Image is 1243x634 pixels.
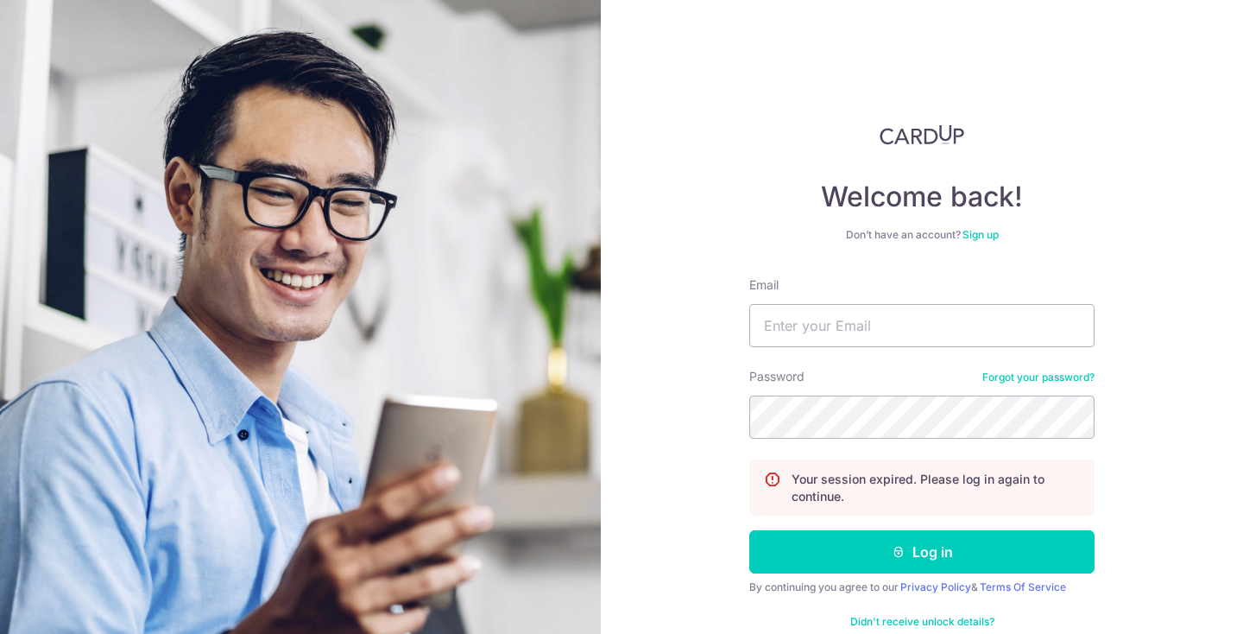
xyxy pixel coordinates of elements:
a: Terms Of Service [980,580,1066,593]
a: Privacy Policy [900,580,971,593]
button: Log in [749,530,1095,574]
h4: Welcome back! [749,180,1095,214]
div: By continuing you agree to our & [749,580,1095,594]
a: Sign up [962,228,999,241]
p: Your session expired. Please log in again to continue. [792,471,1080,505]
a: Forgot your password? [982,371,1095,384]
div: Don’t have an account? [749,228,1095,242]
img: CardUp Logo [880,124,964,145]
label: Email [749,276,779,294]
a: Didn't receive unlock details? [850,615,994,629]
label: Password [749,368,804,385]
input: Enter your Email [749,304,1095,347]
